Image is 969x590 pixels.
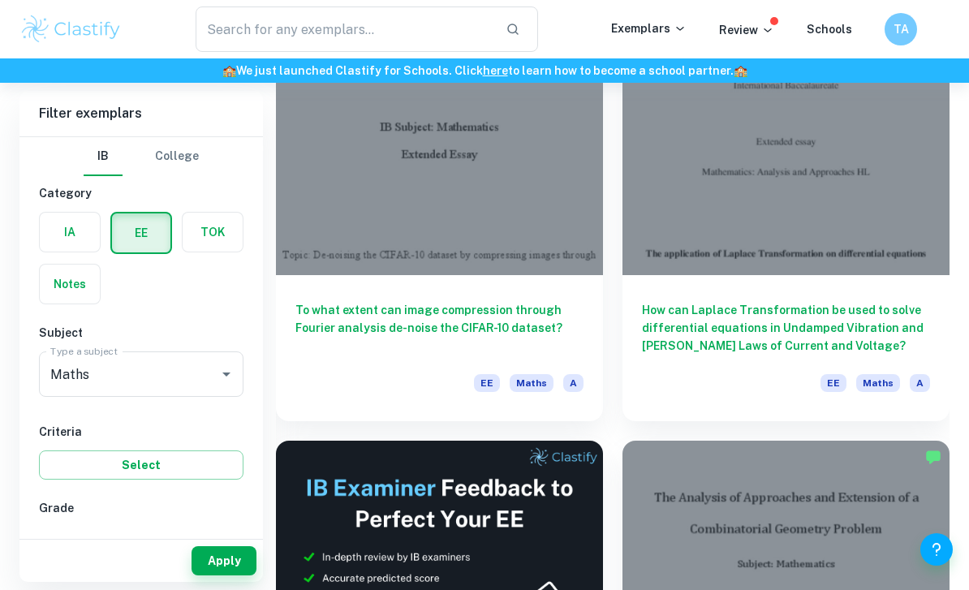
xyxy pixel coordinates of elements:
[215,363,238,385] button: Open
[611,19,687,37] p: Exemplars
[719,21,774,39] p: Review
[892,20,911,38] h6: TA
[734,64,747,77] span: 🏫
[183,213,243,252] button: TOK
[885,13,917,45] button: TA
[39,184,243,202] h6: Category
[820,374,846,392] span: EE
[192,546,256,575] button: Apply
[19,13,123,45] img: Clastify logo
[40,213,100,252] button: IA
[807,23,852,36] a: Schools
[155,137,199,176] button: College
[563,374,584,392] span: A
[925,449,941,465] img: Marked
[39,450,243,480] button: Select
[39,499,243,517] h6: Grade
[295,301,584,355] h6: To what extent can image compression through Fourier analysis de-noise the CIFAR-10 dataset?
[40,265,100,304] button: Notes
[622,30,950,421] a: How can Laplace Transformation be used to solve differential equations in Undamped Vibration and ...
[474,374,500,392] span: EE
[50,344,118,358] label: Type a subject
[84,137,123,176] button: IB
[39,423,243,441] h6: Criteria
[222,64,236,77] span: 🏫
[112,213,170,252] button: EE
[642,301,930,355] h6: How can Laplace Transformation be used to solve differential equations in Undamped Vibration and ...
[19,91,263,136] h6: Filter exemplars
[276,30,603,421] a: To what extent can image compression through Fourier analysis de-noise the CIFAR-10 dataset?EEMathsA
[910,374,930,392] span: A
[3,62,966,80] h6: We just launched Clastify for Schools. Click to learn how to become a school partner.
[920,533,953,566] button: Help and Feedback
[39,324,243,342] h6: Subject
[483,64,508,77] a: here
[196,6,492,52] input: Search for any exemplars...
[856,374,900,392] span: Maths
[510,374,553,392] span: Maths
[84,137,199,176] div: Filter type choice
